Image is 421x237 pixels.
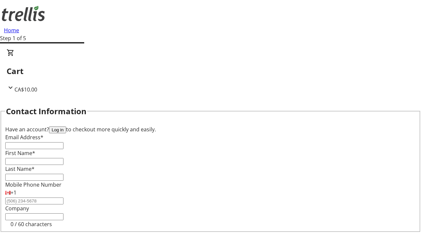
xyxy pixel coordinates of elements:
div: Have an account? to checkout more quickly and easily. [5,125,416,133]
input: (506) 234-5678 [5,197,63,204]
span: CA$10.00 [14,86,37,93]
div: CartCA$10.00 [7,49,414,93]
tr-character-limit: 0 / 60 characters [11,221,52,228]
label: Last Name* [5,165,35,172]
h2: Contact Information [6,105,87,117]
label: Email Address* [5,134,43,141]
label: Mobile Phone Number [5,181,62,188]
button: Log in [49,126,66,133]
label: Company [5,205,29,212]
h2: Cart [7,65,414,77]
label: First Name* [5,149,35,157]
